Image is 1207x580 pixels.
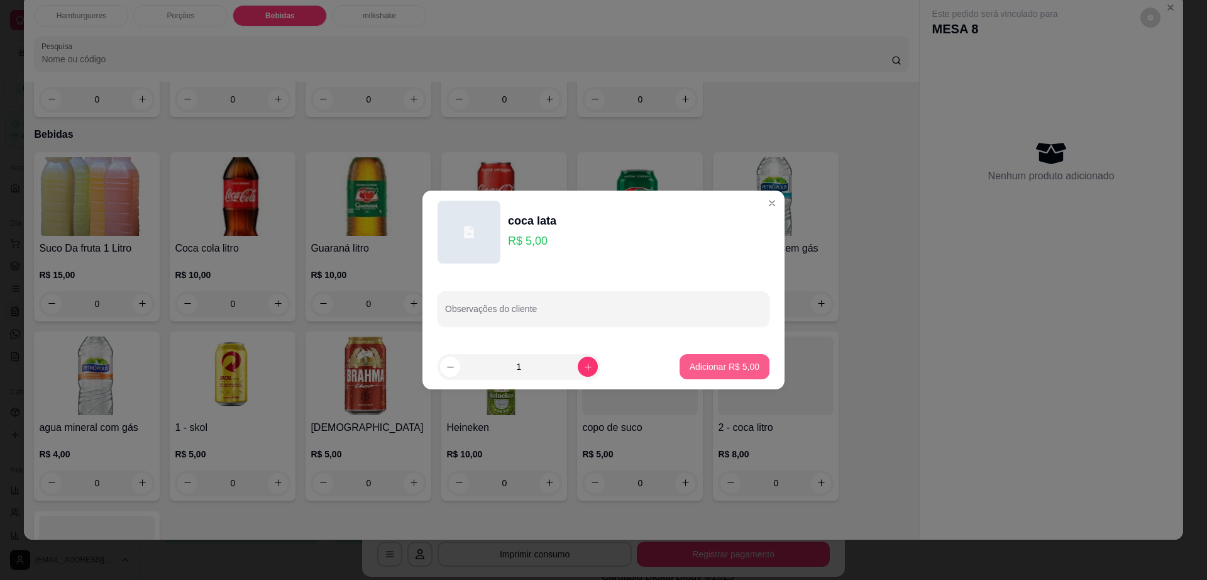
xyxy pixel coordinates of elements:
button: Adicionar R$ 5,00 [680,354,769,379]
input: Observações do cliente [445,308,762,320]
button: decrease-product-quantity [440,357,460,377]
p: Adicionar R$ 5,00 [690,360,759,373]
p: R$ 5,00 [508,232,556,250]
button: Close [762,193,782,213]
button: increase-product-quantity [578,357,598,377]
div: coca lata [508,212,556,230]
